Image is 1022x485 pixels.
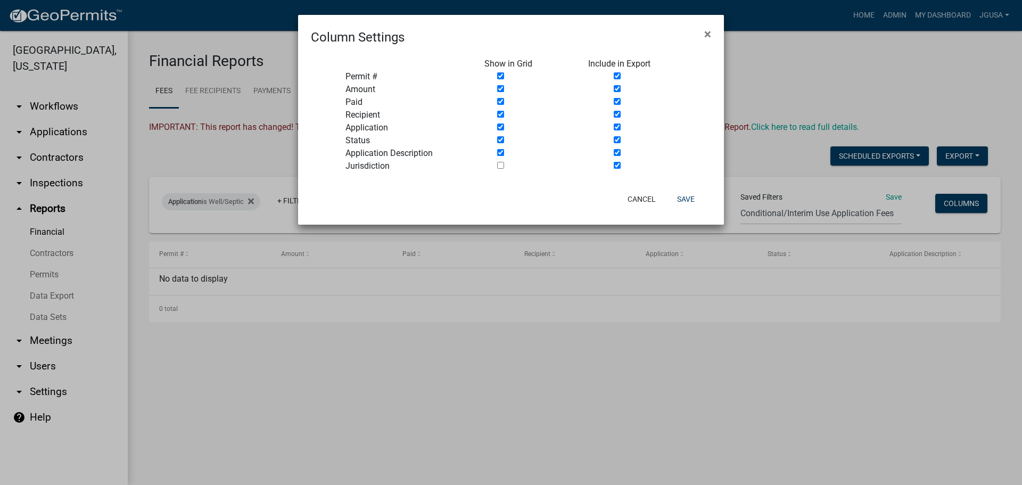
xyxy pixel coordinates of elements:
[669,190,703,209] button: Save
[696,19,720,49] button: Close
[580,57,685,70] div: Include in Export
[311,28,405,47] h4: Column Settings
[337,109,476,121] div: Recipient
[337,121,476,134] div: Application
[337,147,476,160] div: Application Description
[619,190,664,209] button: Cancel
[337,96,476,109] div: Paid
[337,83,476,96] div: Amount
[337,134,476,147] div: Status
[337,160,476,172] div: Jurisdiction
[476,57,581,70] div: Show in Grid
[704,27,711,42] span: ×
[337,70,476,83] div: Permit #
